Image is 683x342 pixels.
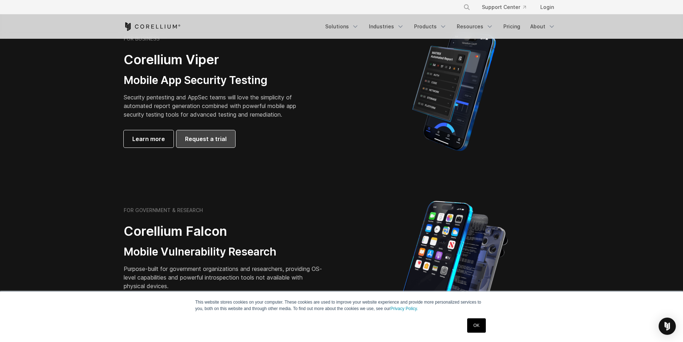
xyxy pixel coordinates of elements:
[124,74,307,87] h3: Mobile App Security Testing
[467,318,485,333] a: OK
[124,93,307,119] p: Security pentesting and AppSec teams will love the simplicity of automated report generation comb...
[526,20,560,33] a: About
[321,20,560,33] div: Navigation Menu
[452,20,498,33] a: Resources
[124,52,307,68] h2: Corellium Viper
[535,1,560,14] a: Login
[195,299,488,312] p: This website stores cookies on your computer. These cookies are used to improve your website expe...
[176,130,235,147] a: Request a trial
[400,200,508,326] img: iPhone model separated into the mechanics used to build the physical device.
[185,135,227,143] span: Request a trial
[460,1,473,14] button: Search
[390,306,418,311] a: Privacy Policy.
[124,22,181,31] a: Corellium Home
[124,130,174,147] a: Learn more
[499,20,525,33] a: Pricing
[659,318,676,335] div: Open Intercom Messenger
[410,20,451,33] a: Products
[124,223,324,239] h2: Corellium Falcon
[321,20,363,33] a: Solutions
[365,20,408,33] a: Industries
[400,29,508,154] img: Corellium MATRIX automated report on iPhone showing app vulnerability test results across securit...
[124,207,203,214] h6: FOR GOVERNMENT & RESEARCH
[455,1,560,14] div: Navigation Menu
[476,1,532,14] a: Support Center
[124,245,324,259] h3: Mobile Vulnerability Research
[124,264,324,290] p: Purpose-built for government organizations and researchers, providing OS-level capabilities and p...
[132,135,165,143] span: Learn more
